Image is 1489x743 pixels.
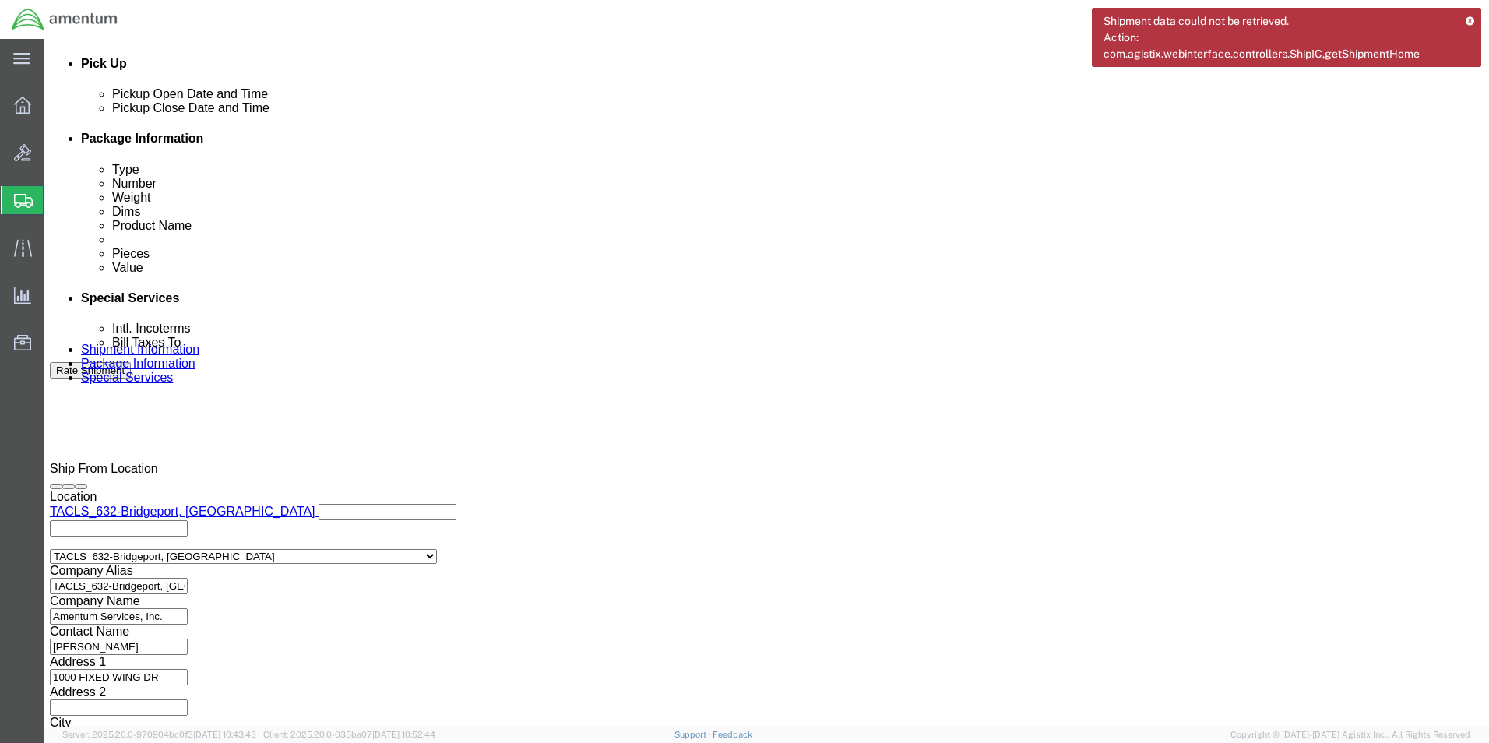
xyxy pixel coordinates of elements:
[193,730,256,739] span: [DATE] 10:43:43
[263,730,435,739] span: Client: 2025.20.0-035ba07
[372,730,435,739] span: [DATE] 10:52:44
[11,8,118,31] img: logo
[44,39,1489,727] iframe: FS Legacy Container
[1104,13,1453,62] span: Shipment data could not be retrieved. Action: com.agistix.webinterface.controllers.ShipIC,getShip...
[62,730,256,739] span: Server: 2025.20.0-970904bc0f3
[713,730,752,739] a: Feedback
[1230,728,1470,741] span: Copyright © [DATE]-[DATE] Agistix Inc., All Rights Reserved
[674,730,713,739] a: Support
